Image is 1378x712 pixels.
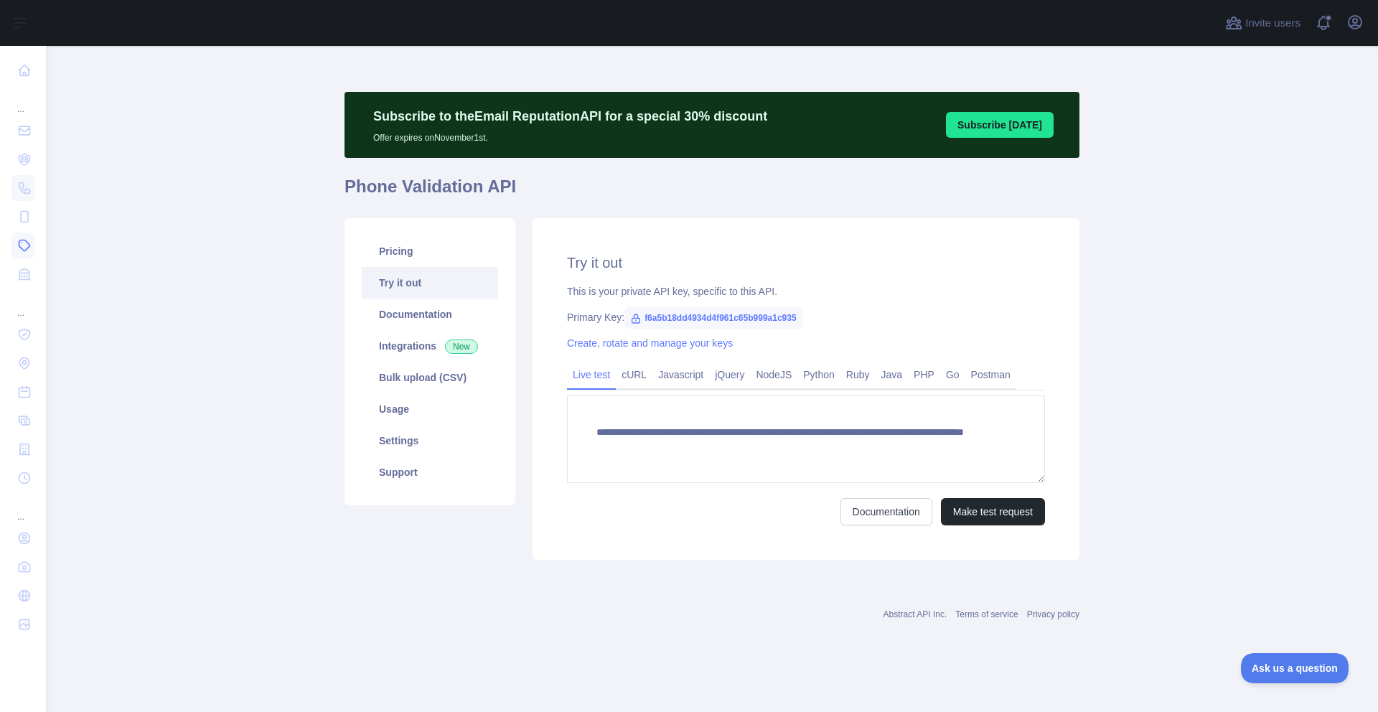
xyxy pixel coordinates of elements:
a: Pricing [362,235,498,267]
a: Abstract API Inc. [883,609,947,619]
a: Usage [362,393,498,425]
iframe: Toggle Customer Support [1241,653,1349,683]
div: ... [11,290,34,319]
a: Support [362,456,498,488]
button: Make test request [941,498,1045,525]
a: Live test [567,363,616,386]
p: Subscribe to the Email Reputation API for a special 30 % discount [373,106,767,126]
a: Ruby [840,363,876,386]
a: Terms of service [955,609,1018,619]
h1: Phone Validation API [344,175,1079,210]
a: Documentation [362,299,498,330]
span: f6a5b18dd4934d4f961c65b999a1c935 [624,307,802,329]
div: ... [11,494,34,523]
div: Primary Key: [567,310,1045,324]
a: PHP [908,363,940,386]
a: Try it out [362,267,498,299]
button: Invite users [1222,11,1303,34]
h2: Try it out [567,253,1045,273]
a: Bulk upload (CSV) [362,362,498,393]
div: This is your private API key, specific to this API. [567,284,1045,299]
a: cURL [616,363,652,386]
a: Settings [362,425,498,456]
a: Postman [965,363,1016,386]
a: Create, rotate and manage your keys [567,337,733,349]
div: ... [11,86,34,115]
a: Integrations New [362,330,498,362]
p: Offer expires on November 1st. [373,126,767,144]
span: Invite users [1245,15,1300,32]
a: Documentation [840,498,932,525]
button: Subscribe [DATE] [946,112,1054,138]
a: NodeJS [750,363,797,386]
span: New [445,339,478,354]
a: Python [797,363,840,386]
a: jQuery [709,363,750,386]
a: Java [876,363,909,386]
a: Javascript [652,363,709,386]
a: Privacy policy [1027,609,1079,619]
a: Go [940,363,965,386]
